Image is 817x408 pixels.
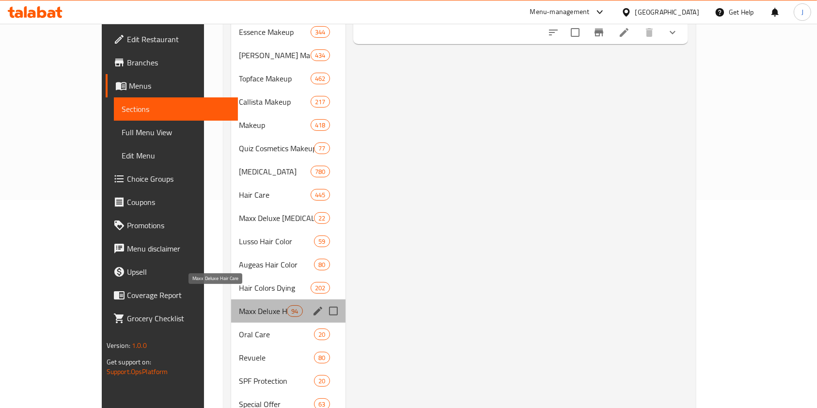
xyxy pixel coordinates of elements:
span: Branches [127,57,231,68]
span: 344 [311,28,329,37]
div: SPF Protection20 [231,369,346,392]
span: 22 [314,214,329,223]
a: Coverage Report [106,283,238,307]
div: Quiz Cosmetics Makeup77 [231,137,346,160]
div: Topface Makeup462 [231,67,346,90]
span: Upsell [127,266,231,278]
div: Hair Colors Dying202 [231,276,346,299]
button: edit [311,304,325,318]
span: Edit Restaurant [127,33,231,45]
span: Maxx Deluxe Hair Care [239,305,287,317]
span: Coupons [127,196,231,208]
span: 80 [314,260,329,269]
span: 217 [311,97,329,107]
div: Callista Makeup217 [231,90,346,113]
div: items [314,329,330,340]
span: 780 [311,167,329,176]
span: Oral Care [239,329,314,340]
span: 462 [311,74,329,83]
span: Quiz Cosmetics Makeup [239,142,314,154]
div: items [311,282,330,294]
a: Edit Restaurant [106,28,238,51]
div: items [311,189,330,201]
a: Full Menu View [114,121,238,144]
div: Augeas Hair Color [239,259,314,270]
span: 418 [311,121,329,130]
div: Catrice Makeup [239,49,311,61]
button: Branch-specific-item [587,21,611,44]
a: Coupons [106,190,238,214]
span: Lusso Hair Color [239,235,314,247]
div: items [311,26,330,38]
span: J [801,7,803,17]
div: Augeas Hair Color80 [231,253,346,276]
a: Menus [106,74,238,97]
div: items [314,375,330,387]
button: sort-choices [542,21,565,44]
div: [GEOGRAPHIC_DATA] [635,7,699,17]
div: items [311,49,330,61]
button: delete [638,21,661,44]
span: Edit Menu [122,150,231,161]
span: Full Menu View [122,126,231,138]
span: Hair Colors Dying [239,282,311,294]
span: 202 [311,283,329,293]
span: Essence Makeup [239,26,311,38]
div: items [314,142,330,154]
span: Maxx Deluxe [MEDICAL_DATA] Free [239,212,314,224]
span: Select to update [565,22,585,43]
a: Menu disclaimer [106,237,238,260]
div: Menu-management [530,6,590,18]
span: Callista Makeup [239,96,311,108]
div: SPF Protection [239,375,314,387]
div: Maxx Deluxe [MEDICAL_DATA] Free22 [231,206,346,230]
div: items [314,259,330,270]
a: Support.OpsPlatform [107,365,168,378]
span: [MEDICAL_DATA] [239,166,311,177]
div: Revuele80 [231,346,346,369]
div: items [314,235,330,247]
div: Oral Care20 [231,323,346,346]
span: 1.0.0 [132,339,147,352]
span: 445 [311,190,329,200]
a: Branches [106,51,238,74]
div: items [287,305,302,317]
div: items [311,73,330,84]
span: Coverage Report [127,289,231,301]
div: Makeup418 [231,113,346,137]
button: show more [661,21,684,44]
span: 77 [314,144,329,153]
span: 20 [314,377,329,386]
span: Hair Care [239,189,311,201]
div: Skin Care [239,166,311,177]
span: 94 [287,307,302,316]
div: items [311,166,330,177]
span: 59 [314,237,329,246]
span: Sections [122,103,231,115]
div: Lusso Hair Color59 [231,230,346,253]
span: Promotions [127,220,231,231]
span: Makeup [239,119,311,131]
a: Choice Groups [106,167,238,190]
span: Choice Groups [127,173,231,185]
div: [PERSON_NAME] Makeup434 [231,44,346,67]
span: Menu disclaimer [127,243,231,254]
div: Maxx Deluxe Hair Care94edit [231,299,346,323]
span: Topface Makeup [239,73,311,84]
div: Maxx Deluxe Ammonia Free [239,212,314,224]
span: Version: [107,339,130,352]
span: Grocery Checklist [127,313,231,324]
a: Sections [114,97,238,121]
div: items [314,352,330,363]
a: Edit Menu [114,144,238,167]
a: Edit menu item [618,27,630,38]
div: Hair Care445 [231,183,346,206]
a: Promotions [106,214,238,237]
